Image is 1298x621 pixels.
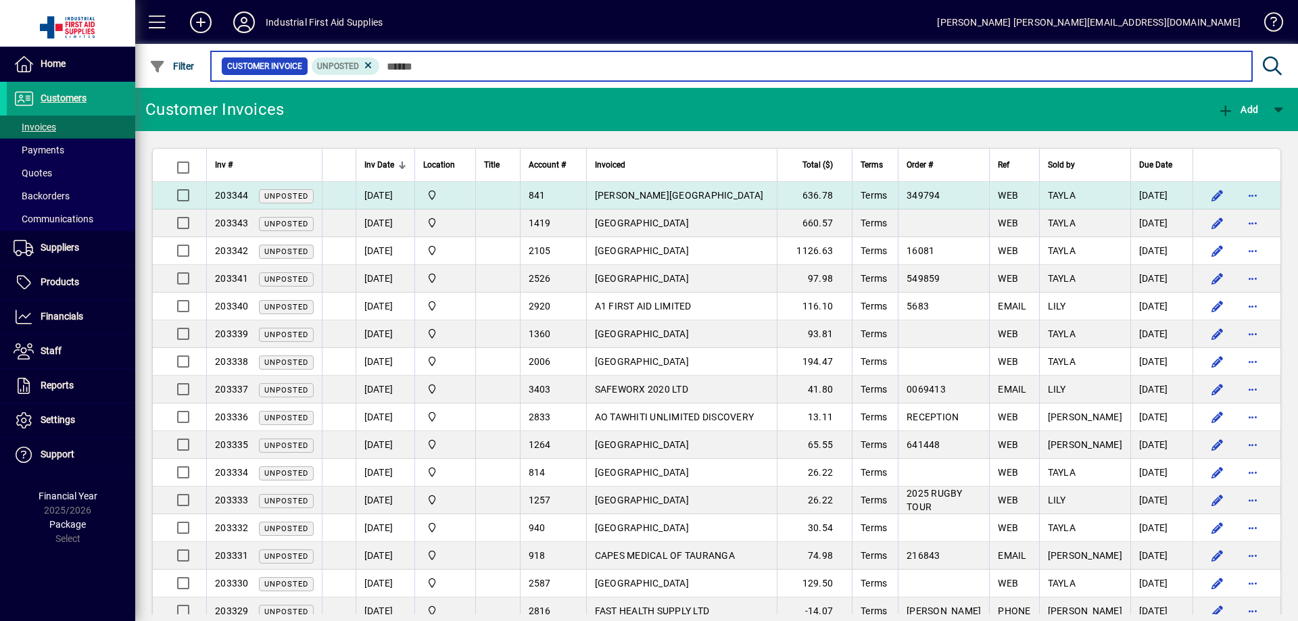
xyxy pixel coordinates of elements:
[595,273,689,284] span: [GEOGRAPHIC_DATA]
[423,188,467,203] span: INDUSTRIAL FIRST AID SUPPLIES LTD
[998,328,1018,339] span: WEB
[41,242,79,253] span: Suppliers
[998,245,1018,256] span: WEB
[786,157,845,172] div: Total ($)
[356,237,414,265] td: [DATE]
[264,386,308,395] span: Unposted
[1048,578,1076,589] span: TAYLA
[1242,434,1264,455] button: More options
[777,237,852,265] td: 1126.63
[145,99,284,120] div: Customer Invoices
[907,439,940,450] span: 641448
[356,348,414,376] td: [DATE]
[356,403,414,431] td: [DATE]
[861,467,887,478] span: Terms
[1242,406,1264,428] button: More options
[861,550,887,561] span: Terms
[998,522,1018,533] span: WEB
[998,190,1018,201] span: WEB
[423,576,467,591] span: INDUSTRIAL FIRST AID SUPPLIES LTD
[1242,184,1264,206] button: More options
[529,495,551,505] span: 1257
[423,493,467,507] span: INDUSTRIAL FIRST AID SUPPLIES LTD
[1048,356,1076,367] span: TAYLA
[356,209,414,237] td: [DATE]
[1242,351,1264,372] button: More options
[423,299,467,314] span: INDUSTRIAL FIRST AID SUPPLIES LTD
[264,580,308,589] span: Unposted
[39,491,97,501] span: Financial Year
[998,273,1018,284] span: WEB
[215,273,249,284] span: 203341
[41,311,83,322] span: Financials
[1242,489,1264,511] button: More options
[215,412,249,422] span: 203336
[1242,323,1264,345] button: More options
[7,116,135,139] a: Invoices
[907,550,940,561] span: 216843
[595,245,689,256] span: [GEOGRAPHIC_DATA]
[1130,570,1193,597] td: [DATE]
[356,265,414,293] td: [DATE]
[423,157,455,172] span: Location
[423,603,467,618] span: INDUSTRIAL FIRST AID SUPPLIES LTD
[529,218,551,228] span: 1419
[998,356,1018,367] span: WEB
[595,190,764,201] span: [PERSON_NAME][GEOGRAPHIC_DATA]
[215,522,249,533] span: 203332
[1048,157,1122,172] div: Sold by
[1207,572,1228,594] button: Edit
[264,441,308,450] span: Unposted
[861,218,887,228] span: Terms
[215,495,249,505] span: 203333
[998,301,1026,312] span: EMAIL
[907,301,929,312] span: 5683
[1130,542,1193,570] td: [DATE]
[529,328,551,339] span: 1360
[264,524,308,533] span: Unposted
[1048,245,1076,256] span: TAYLA
[595,439,689,450] span: [GEOGRAPHIC_DATA]
[317,61,359,71] span: Unposted
[529,439,551,450] span: 1264
[529,605,551,616] span: 2816
[1130,320,1193,348] td: [DATE]
[1207,323,1228,345] button: Edit
[423,548,467,563] span: INDUSTRIAL FIRST AID SUPPLIES LTD
[423,216,467,230] span: INDUSTRIAL FIRST AID SUPPLIES LTD
[861,412,887,422] span: Terms
[423,520,467,535] span: INDUSTRIAL FIRST AID SUPPLIES LTD
[529,301,551,312] span: 2920
[861,522,887,533] span: Terms
[215,550,249,561] span: 203331
[266,11,383,33] div: Industrial First Aid Supplies
[529,522,546,533] span: 940
[1242,212,1264,234] button: More options
[264,497,308,505] span: Unposted
[595,605,710,616] span: FAST HEALTH SUPPLY LTD
[364,157,394,172] span: Inv Date
[1139,157,1172,172] span: Due Date
[529,157,566,172] span: Account #
[1048,412,1122,422] span: [PERSON_NAME]
[529,412,551,422] span: 2833
[1130,209,1193,237] td: [DATE]
[998,157,1009,172] span: Ref
[7,438,135,472] a: Support
[861,245,887,256] span: Terms
[998,467,1018,478] span: WEB
[861,495,887,505] span: Terms
[907,412,959,422] span: RECEPTION
[356,459,414,487] td: [DATE]
[1130,182,1193,209] td: [DATE]
[595,301,692,312] span: A1 FIRST AID LIMITED
[595,495,689,505] span: [GEOGRAPHIC_DATA]
[264,247,308,256] span: Unposted
[423,271,467,286] span: INDUSTRIAL FIRST AID SUPPLIES LTD
[861,384,887,395] span: Terms
[998,218,1018,228] span: WEB
[907,157,933,172] span: Order #
[14,145,64,155] span: Payments
[595,550,735,561] span: CAPES MEDICAL OF TAURANGA
[41,276,79,287] span: Products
